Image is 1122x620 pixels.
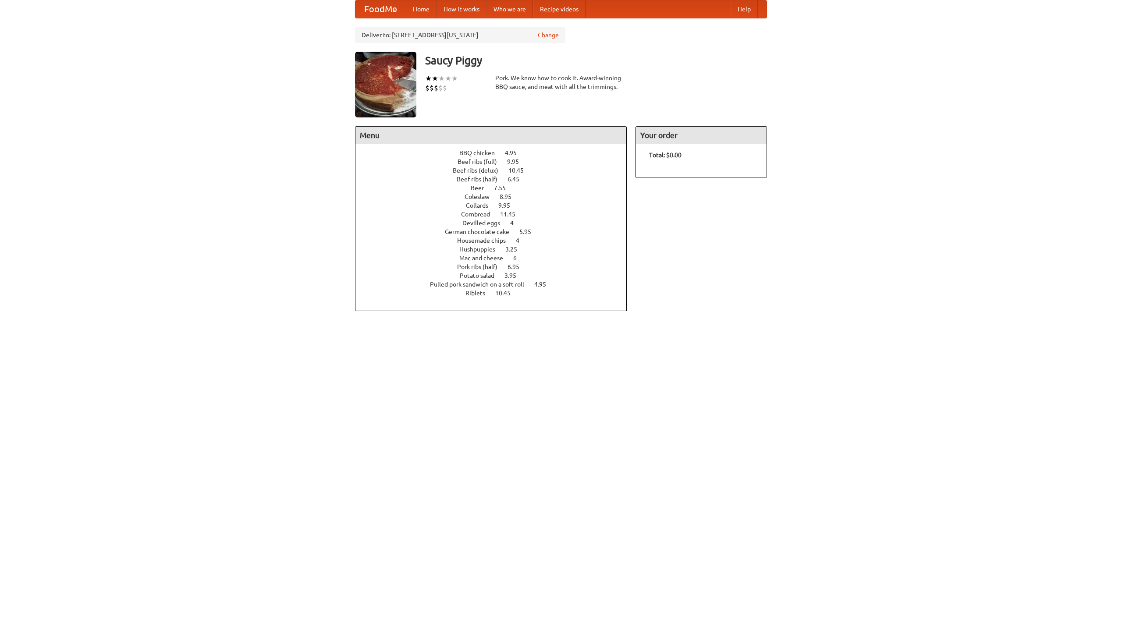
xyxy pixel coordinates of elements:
a: Beer 7.55 [471,184,522,191]
a: Cornbread 11.45 [461,211,532,218]
a: Who we are [486,0,533,18]
span: 6.45 [508,176,528,183]
a: Beef ribs (full) 9.95 [458,158,535,165]
span: 3.95 [504,272,525,279]
li: ★ [425,74,432,83]
span: Cornbread [461,211,499,218]
span: BBQ chicken [459,149,504,156]
span: 7.55 [494,184,515,191]
span: Hushpuppies [459,246,504,253]
span: 3.25 [505,246,526,253]
span: 10.45 [508,167,533,174]
span: Pulled pork sandwich on a soft roll [430,281,533,288]
span: 9.95 [507,158,528,165]
a: Recipe videos [533,0,586,18]
span: 6.95 [508,263,528,270]
a: Potato salad 3.95 [460,272,533,279]
span: Beef ribs (half) [457,176,506,183]
li: $ [430,83,434,93]
span: 6 [513,255,525,262]
span: 10.45 [495,290,519,297]
a: Pork ribs (half) 6.95 [457,263,536,270]
li: ★ [432,74,438,83]
span: Beer [471,184,493,191]
div: Deliver to: [STREET_ADDRESS][US_STATE] [355,27,565,43]
span: Mac and cheese [459,255,512,262]
a: Collards 9.95 [466,202,526,209]
span: 8.95 [500,193,520,200]
span: Beef ribs (full) [458,158,506,165]
a: Change [538,31,559,39]
a: Devilled eggs 4 [462,220,530,227]
li: ★ [445,74,451,83]
a: Housemade chips 4 [457,237,536,244]
li: ★ [451,74,458,83]
span: 4.95 [505,149,525,156]
li: ★ [438,74,445,83]
span: Riblets [465,290,494,297]
span: 4 [516,237,528,244]
li: $ [443,83,447,93]
a: Hushpuppies 3.25 [459,246,533,253]
span: 4 [510,220,522,227]
span: Coleslaw [465,193,498,200]
a: German chocolate cake 5.95 [445,228,547,235]
span: Devilled eggs [462,220,509,227]
h4: Menu [355,127,626,144]
li: $ [438,83,443,93]
h4: Your order [636,127,767,144]
span: 4.95 [534,281,555,288]
a: FoodMe [355,0,406,18]
a: Beef ribs (half) 6.45 [457,176,536,183]
a: Riblets 10.45 [465,290,527,297]
span: German chocolate cake [445,228,518,235]
span: Collards [466,202,497,209]
a: Coleslaw 8.95 [465,193,528,200]
span: Housemade chips [457,237,515,244]
a: Home [406,0,437,18]
a: Pulled pork sandwich on a soft roll 4.95 [430,281,562,288]
img: angular.jpg [355,52,416,117]
span: Potato salad [460,272,503,279]
a: Beef ribs (delux) 10.45 [453,167,540,174]
span: Beef ribs (delux) [453,167,507,174]
h3: Saucy Piggy [425,52,767,69]
span: 11.45 [500,211,524,218]
a: How it works [437,0,486,18]
div: Pork. We know how to cook it. Award-winning BBQ sauce, and meat with all the trimmings. [495,74,627,91]
li: $ [425,83,430,93]
b: Total: $0.00 [649,152,682,159]
a: BBQ chicken 4.95 [459,149,533,156]
span: 5.95 [519,228,540,235]
span: Pork ribs (half) [457,263,506,270]
li: $ [434,83,438,93]
span: 9.95 [498,202,519,209]
a: Help [731,0,758,18]
a: Mac and cheese 6 [459,255,533,262]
